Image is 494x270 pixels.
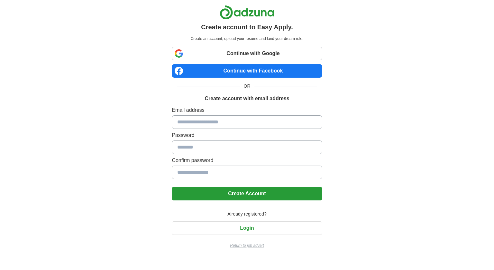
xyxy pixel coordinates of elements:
label: Confirm password [172,157,322,164]
span: Already registered? [224,211,270,217]
a: Continue with Google [172,47,322,60]
button: Create Account [172,187,322,200]
a: Return to job advert [172,243,322,248]
a: Login [172,225,322,231]
img: Adzuna logo [220,5,274,20]
span: OR [240,83,254,90]
h1: Create account with email address [205,95,289,102]
a: Continue with Facebook [172,64,322,78]
button: Login [172,221,322,235]
h1: Create account to Easy Apply. [201,22,293,32]
label: Password [172,131,322,139]
p: Create an account, upload your resume and land your dream role. [173,36,321,42]
label: Email address [172,106,322,114]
